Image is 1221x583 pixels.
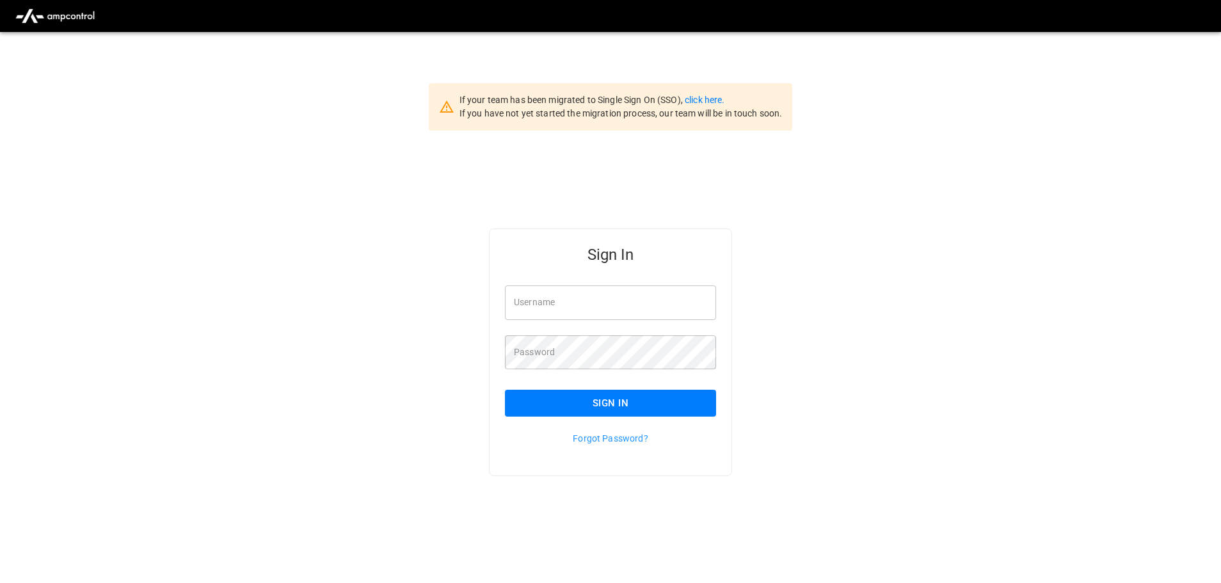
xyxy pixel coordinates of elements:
[459,95,685,105] span: If your team has been migrated to Single Sign On (SSO),
[459,108,783,118] span: If you have not yet started the migration process, our team will be in touch soon.
[505,432,716,445] p: Forgot Password?
[685,95,724,105] a: click here.
[10,4,100,28] img: ampcontrol.io logo
[505,244,716,265] h5: Sign In
[505,390,716,417] button: Sign In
